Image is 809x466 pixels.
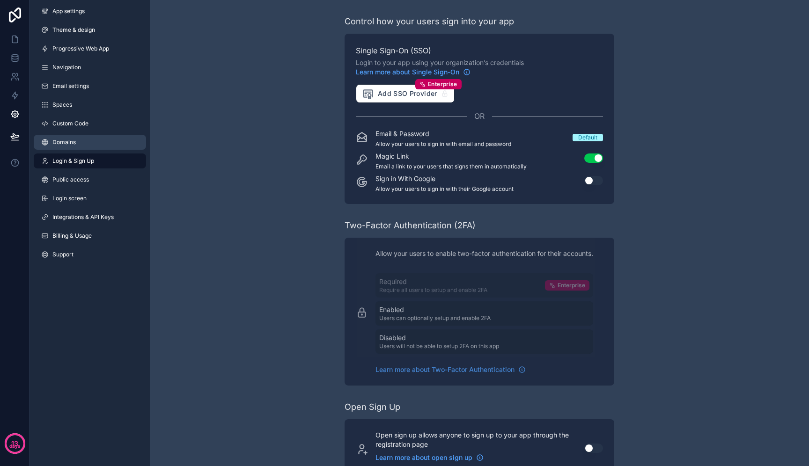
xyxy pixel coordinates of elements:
a: App settings [34,4,146,19]
a: Learn more about open sign up [375,453,484,462]
a: Domains [34,135,146,150]
a: Custom Code [34,116,146,131]
span: Navigation [52,64,81,71]
span: Support [52,251,74,258]
a: Login & Sign Up [34,153,146,168]
p: Require all users to setup and enable 2FA [379,286,487,294]
p: 13 [11,439,18,448]
p: Required [379,277,487,286]
a: Support [34,247,146,262]
span: Progressive Web App [52,45,109,52]
p: days [9,443,21,450]
p: Users will not be able to setup 2FA on this app [379,342,499,350]
p: Enabled [379,305,491,314]
a: Integrations & API Keys [34,210,146,225]
a: Progressive Web App [34,41,146,56]
span: Integrations & API Keys [52,213,114,221]
a: Email settings [34,79,146,94]
span: Learn more about Two-Factor Authentication [375,365,515,374]
span: Email settings [52,82,89,90]
p: Open sign up allows anyone to sign up to your app through the registration page [375,430,573,449]
span: Public access [52,176,89,183]
a: Billing & Usage [34,228,146,243]
span: Billing & Usage [52,232,92,240]
span: Login to your app using your organization’s credentials [356,58,603,77]
p: Allow your users to sign in with email and password [375,140,511,148]
a: Navigation [34,60,146,75]
span: OR [474,110,485,122]
p: Allow your users to sign in with their Google account [375,185,514,193]
p: Email a link to your users that signs them in automatically [375,163,527,170]
a: Public access [34,172,146,187]
span: Domains [52,138,76,146]
span: Learn more about Single Sign-On [356,67,459,77]
a: Learn more about Two-Factor Authentication [375,365,526,374]
button: Add SSO ProviderEnterprise [356,84,455,103]
p: Sign in With Google [375,174,514,183]
div: Default [578,134,597,141]
span: Add SSO Provider [362,87,437,100]
span: Single Sign-On (SSO) [356,45,603,56]
p: Allow your users to enable two-factor authentication for their accounts. [375,249,593,258]
a: Theme & design [34,22,146,37]
div: Control how your users sign into your app [345,15,514,28]
p: Email & Password [375,129,511,138]
p: Disabled [379,333,499,342]
span: Enterprise [428,80,457,88]
span: Learn more about open sign up [375,453,472,462]
a: Login screen [34,191,146,206]
a: Spaces [34,97,146,112]
p: Magic Link [375,152,527,161]
span: Theme & design [52,26,95,34]
span: Login & Sign Up [52,157,94,165]
span: Spaces [52,101,72,109]
a: Learn more about Single Sign-On [356,67,471,77]
span: App settings [52,7,85,15]
p: Users can optionally setup and enable 2FA [379,314,491,322]
span: Custom Code [52,120,88,127]
div: Two-Factor Authentication (2FA) [345,219,476,232]
div: Open Sign Up [345,400,400,414]
span: Login screen [52,195,87,202]
span: Enterprise [558,282,585,289]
